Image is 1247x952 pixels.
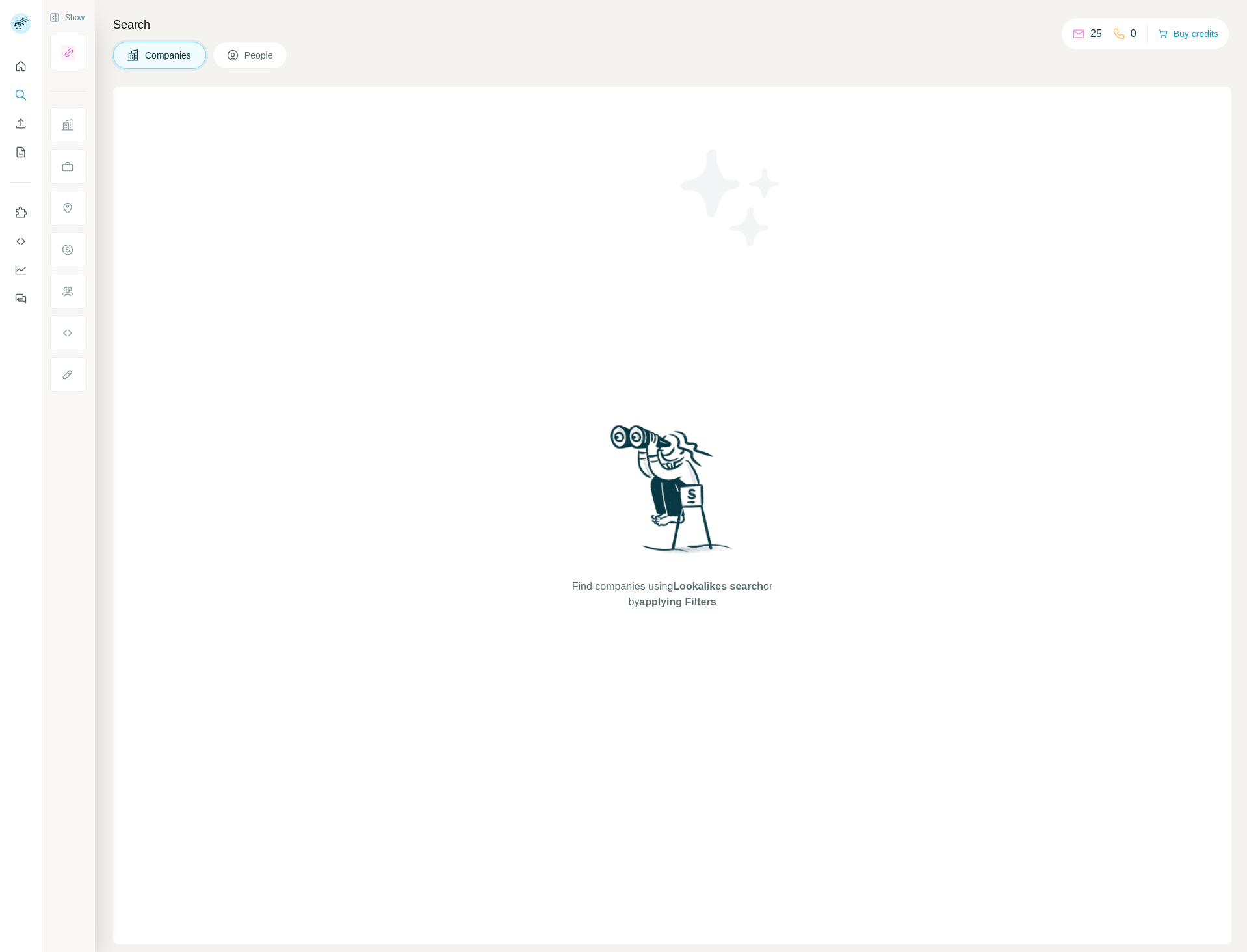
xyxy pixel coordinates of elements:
[10,287,31,310] button: Feedback
[673,581,763,592] span: Lookalikes search
[10,258,31,282] button: Dashboard
[10,201,31,224] button: Use Surfe on LinkedIn
[244,49,274,62] span: People
[1158,25,1218,43] button: Buy credits
[672,139,789,256] img: Surfe Illustration - Stars
[10,55,31,78] button: Quick start
[40,8,94,27] button: Show
[568,579,776,610] span: Find companies using or by
[1131,26,1136,42] p: 0
[10,112,31,135] button: Enrich CSV
[1090,26,1102,42] p: 25
[639,596,716,607] span: applying Filters
[10,140,31,164] button: My lists
[10,230,31,253] button: Use Surfe API
[10,83,31,107] button: Search
[145,49,192,62] span: Companies
[113,16,1231,34] h4: Search
[605,421,740,566] img: Surfe Illustration - Woman searching with binoculars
